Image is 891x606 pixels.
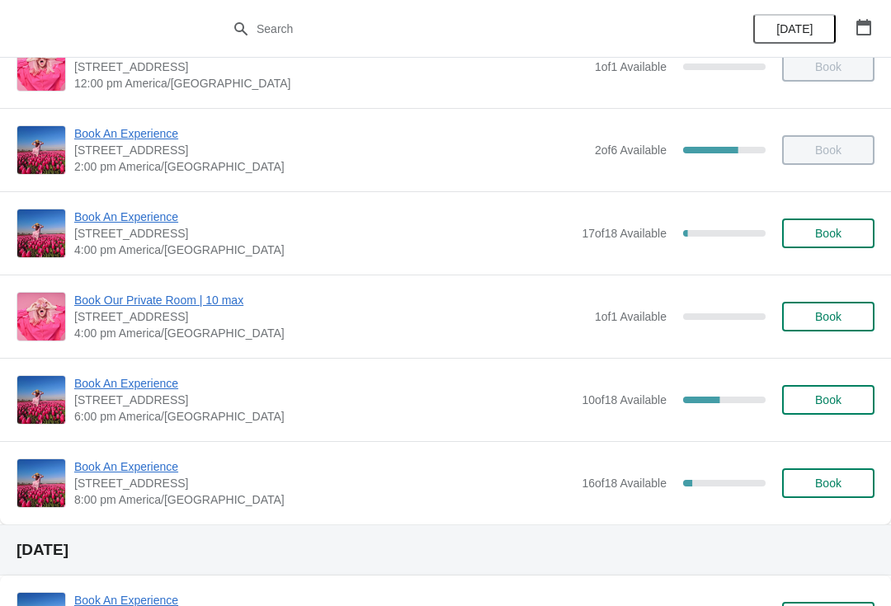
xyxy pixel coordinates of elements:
[17,43,65,91] img: Book Our Private Room | 10 max | 1815 N. Milwaukee Ave., Chicago, IL 60647 | 12:00 pm America/Chi...
[256,14,668,44] input: Search
[815,477,841,490] span: Book
[582,477,667,490] span: 16 of 18 Available
[74,325,587,341] span: 4:00 pm America/[GEOGRAPHIC_DATA]
[74,209,573,225] span: Book An Experience
[74,75,587,92] span: 12:00 pm America/[GEOGRAPHIC_DATA]
[595,310,667,323] span: 1 of 1 Available
[776,22,813,35] span: [DATE]
[74,242,573,258] span: 4:00 pm America/[GEOGRAPHIC_DATA]
[17,209,65,257] img: Book An Experience | 1815 North Milwaukee Avenue, Chicago, IL, USA | 4:00 pm America/Chicago
[74,158,587,175] span: 2:00 pm America/[GEOGRAPHIC_DATA]
[782,218,874,248] button: Book
[17,293,65,341] img: Book Our Private Room | 10 max | 1815 N. Milwaukee Ave., Chicago, IL 60647 | 4:00 pm America/Chicago
[753,14,836,44] button: [DATE]
[74,292,587,308] span: Book Our Private Room | 10 max
[74,59,587,75] span: [STREET_ADDRESS]
[74,458,573,475] span: Book An Experience
[17,459,65,507] img: Book An Experience | 1815 North Milwaukee Avenue, Chicago, IL, USA | 8:00 pm America/Chicago
[74,475,573,491] span: [STREET_ADDRESS]
[595,143,667,157] span: 2 of 6 Available
[595,60,667,73] span: 1 of 1 Available
[815,393,841,406] span: Book
[17,126,65,174] img: Book An Experience | 1815 North Milwaukee Avenue, Chicago, IL, USA | 2:00 pm America/Chicago
[782,302,874,331] button: Book
[782,468,874,498] button: Book
[582,227,667,240] span: 17 of 18 Available
[74,392,573,408] span: [STREET_ADDRESS]
[74,225,573,242] span: [STREET_ADDRESS]
[74,375,573,392] span: Book An Experience
[74,308,587,325] span: [STREET_ADDRESS]
[582,393,667,406] span: 10 of 18 Available
[74,408,573,425] span: 6:00 pm America/[GEOGRAPHIC_DATA]
[815,310,841,323] span: Book
[815,227,841,240] span: Book
[782,385,874,415] button: Book
[74,491,573,508] span: 8:00 pm America/[GEOGRAPHIC_DATA]
[74,142,587,158] span: [STREET_ADDRESS]
[16,542,874,558] h2: [DATE]
[74,125,587,142] span: Book An Experience
[17,376,65,424] img: Book An Experience | 1815 North Milwaukee Avenue, Chicago, IL, USA | 6:00 pm America/Chicago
